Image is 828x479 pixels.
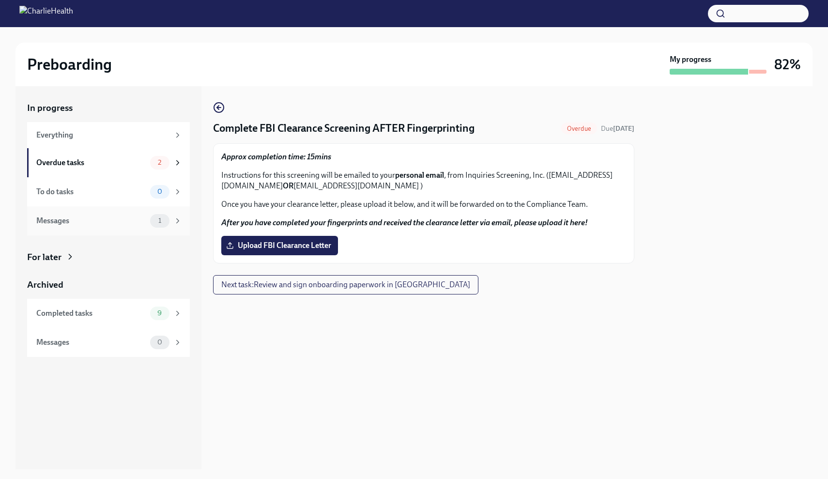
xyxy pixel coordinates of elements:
span: Due [601,124,634,133]
a: Archived [27,278,190,291]
span: Next task : Review and sign onboarding paperwork in [GEOGRAPHIC_DATA] [221,280,470,290]
label: Upload FBI Clearance Letter [221,236,338,255]
div: Everything [36,130,169,140]
p: Once you have your clearance letter, please upload it below, and it will be forwarded on to the C... [221,199,626,210]
div: Messages [36,216,146,226]
a: Overdue tasks2 [27,148,190,177]
a: Messages1 [27,206,190,235]
span: 1 [153,217,167,224]
button: Next task:Review and sign onboarding paperwork in [GEOGRAPHIC_DATA] [213,275,478,294]
strong: [DATE] [613,124,634,133]
div: For later [27,251,61,263]
strong: After you have completed your fingerprints and received the clearance letter via email, please up... [221,218,588,227]
a: Everything [27,122,190,148]
span: Overdue [561,125,597,132]
strong: My progress [670,54,711,65]
a: In progress [27,102,190,114]
h4: Complete FBI Clearance Screening AFTER Fingerprinting [213,121,475,136]
a: For later [27,251,190,263]
span: 0 [152,188,168,195]
span: 0 [152,339,168,346]
strong: Approx completion time: 15mins [221,152,331,161]
a: Messages0 [27,328,190,357]
div: Completed tasks [36,308,146,319]
h2: Preboarding [27,55,112,74]
a: Completed tasks9 [27,299,190,328]
div: Messages [36,337,146,348]
strong: personal email [395,170,444,180]
a: To do tasks0 [27,177,190,206]
span: Upload FBI Clearance Letter [228,241,331,250]
span: 9 [152,309,168,317]
div: Overdue tasks [36,157,146,168]
span: 2 [152,159,167,166]
div: To do tasks [36,186,146,197]
h3: 82% [774,56,801,73]
strong: OR [283,181,293,190]
img: CharlieHealth [19,6,73,21]
p: Instructions for this screening will be emailed to your , from Inquiries Screening, Inc. ([EMAIL_... [221,170,626,191]
span: September 7th, 2025 09:00 [601,124,634,133]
